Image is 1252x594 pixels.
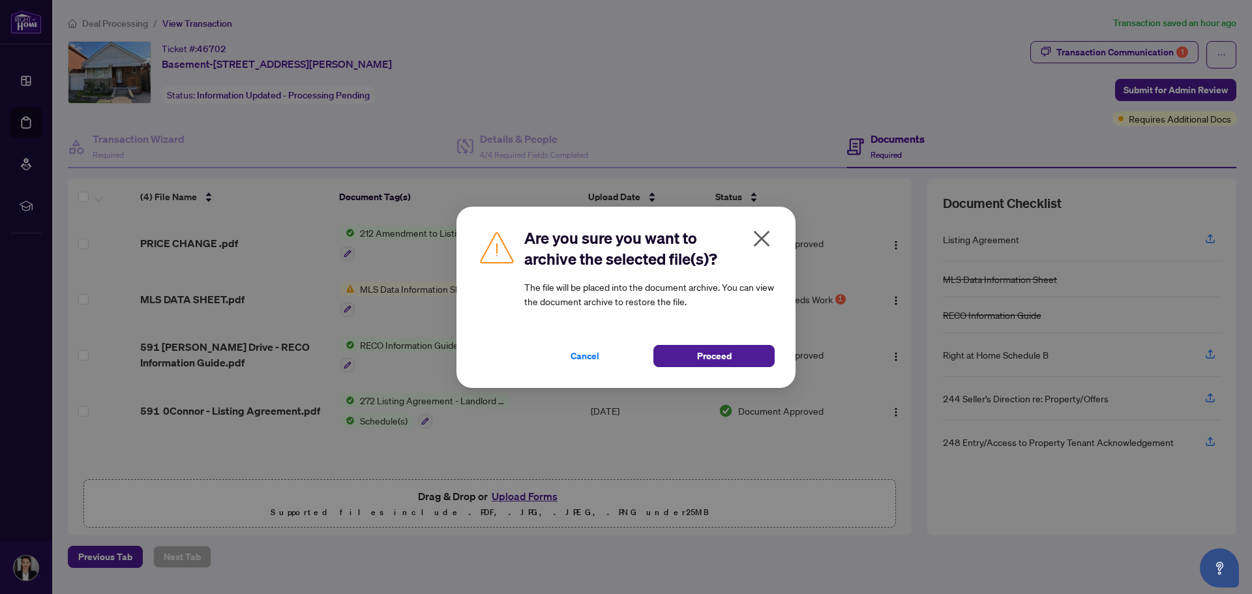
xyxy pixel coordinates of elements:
article: The file will be placed into the document archive. You can view the document archive to restore t... [524,280,775,308]
button: Cancel [524,345,646,367]
button: Proceed [653,345,775,367]
span: close [751,228,772,249]
button: Open asap [1200,548,1239,587]
span: Proceed [697,346,732,366]
h2: Are you sure you want to archive the selected file(s)? [524,228,775,269]
img: Caution Icon [477,228,516,267]
span: Cancel [571,346,599,366]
